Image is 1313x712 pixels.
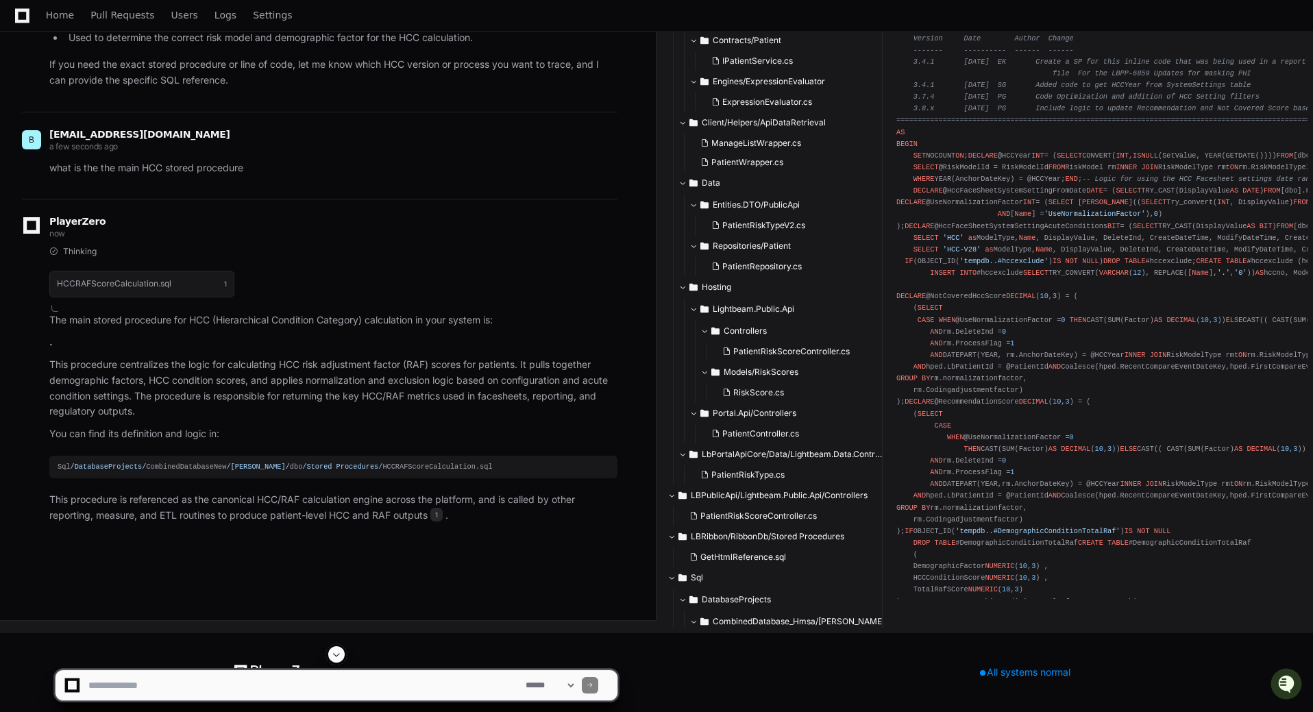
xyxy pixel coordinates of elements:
div: Start new chat [47,102,225,116]
a: Powered byPylon [97,143,166,154]
span: Repositories/Patient [713,241,791,251]
span: DECIMAL [1061,445,1090,453]
button: Client/Helpers/ApiDataRetrieval [678,112,883,134]
span: NULL [1082,257,1099,265]
span: 'UseNormalizationFactor' [1044,210,1146,219]
span: a few seconds ago [49,141,118,151]
span: 3 [1213,316,1217,324]
span: Models/RiskScores [724,367,798,378]
span: 10 [1019,574,1027,582]
button: PatientRepository.cs [706,257,875,276]
span: 'HCC' [943,234,964,242]
iframe: Open customer support [1269,667,1306,704]
span: LBRibbon/RibbonDb/Stored Procedures [691,531,844,542]
span: SELECT [1057,151,1082,160]
button: Controllers [700,320,883,342]
span: Sql [691,572,703,583]
button: PatientRiskTypeV2.cs [706,216,875,235]
span: CASE [918,316,935,324]
span: DECIMAL [1247,445,1276,453]
span: 10 [1002,586,1010,594]
span: THEN [964,445,981,453]
button: LBPublicApi/Lightbeam.Public.Api/Controllers [667,484,872,506]
h1: HCCRAFScoreCalculation.sql [57,280,171,288]
span: ISNULL [1133,151,1158,160]
button: Repositories/Patient [689,235,883,257]
span: /Stored Procedures/ [302,463,382,471]
span: RiskScore.cs [733,387,784,398]
button: HCCRAFScoreCalculation.sql1 [49,271,234,297]
span: ON [1230,163,1238,171]
span: TABLE [1125,257,1146,265]
span: LBPublicApi/Lightbeam.Public.Api/Controllers [691,490,868,501]
button: Start new chat [233,106,249,123]
span: 3 [1053,293,1057,301]
svg: Directory [689,446,698,463]
button: Entities.DTO/PublicApi [689,194,883,216]
span: WHEN [947,433,964,441]
span: Entities.DTO/PublicApi [713,199,800,210]
span: INT [1023,199,1035,207]
span: ON [955,151,964,160]
span: now [49,228,65,238]
span: '.' [1217,269,1229,277]
span: ELSE [1226,316,1243,324]
span: DECLARE [905,398,934,406]
div: We're available if you need us! [47,116,173,127]
button: CombinedDatabase_Hmsa/[PERSON_NAME]/dbo/Stored Procedures [689,611,894,633]
span: Data [702,177,720,188]
span: THEN [1070,316,1087,324]
span: GROUP [896,504,918,512]
span: Name [1019,234,1036,242]
p: This procedure centralizes the logic for calculating HCC risk adjustment factor (RAF) scores for ... [49,357,617,419]
span: ELSE [1120,445,1138,453]
button: LbPortalApiCore/Data/Lightbeam.Data.Contracts/Entities [678,443,883,465]
span: END [1065,175,1077,183]
span: Logs [214,11,236,19]
span: AND [998,210,1010,219]
span: Pull Requests [90,11,154,19]
span: LbPortalApiCore/Data/Lightbeam.Data.Contracts/Entities [702,449,883,460]
svg: Directory [700,238,709,254]
svg: Directory [678,569,687,586]
span: DECLARE [896,199,926,207]
span: BIT [1260,222,1272,230]
span: DECIMAL [1166,316,1196,324]
svg: Directory [700,73,709,90]
span: PlayerZero [49,217,106,225]
button: PatientRiskScoreController.cs [684,506,864,526]
svg: Directory [700,32,709,49]
span: ManageListWrapper.cs [711,138,801,149]
button: PatientWrapper.cs [695,153,875,172]
button: Hosting [678,276,883,298]
button: IPatientService.cs [706,51,875,71]
span: NULL [1154,527,1171,535]
span: SELECT [918,410,943,418]
span: SELECT [918,304,943,312]
span: NOT [1065,257,1077,265]
span: GROUP [896,375,918,383]
span: SELECT [1116,187,1141,195]
span: SELECT [1048,199,1074,207]
span: 10 [1019,563,1027,571]
button: Data [678,172,883,194]
span: Contracts/Patient [713,35,781,46]
span: FROM [1293,199,1310,207]
span: WHEN [939,316,956,324]
span: [EMAIL_ADDRESS][DOMAIN_NAME] [49,129,230,140]
span: DECLARE [968,151,998,160]
span: NUMERIC [968,586,998,594]
span: as [985,245,993,254]
span: WHERE [913,175,935,183]
span: CREATE [1197,257,1222,265]
span: ExpressionEvaluator.cs [722,97,812,108]
span: 0 [1002,456,1006,465]
button: PatientController.cs [706,424,875,443]
span: AND [1048,492,1061,500]
button: Sql [667,567,872,589]
span: DECLARE [896,293,926,301]
span: INTO [930,598,947,606]
svg: Directory [689,279,698,295]
span: DATE [1242,187,1260,195]
button: Models/RiskScores [700,361,883,383]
